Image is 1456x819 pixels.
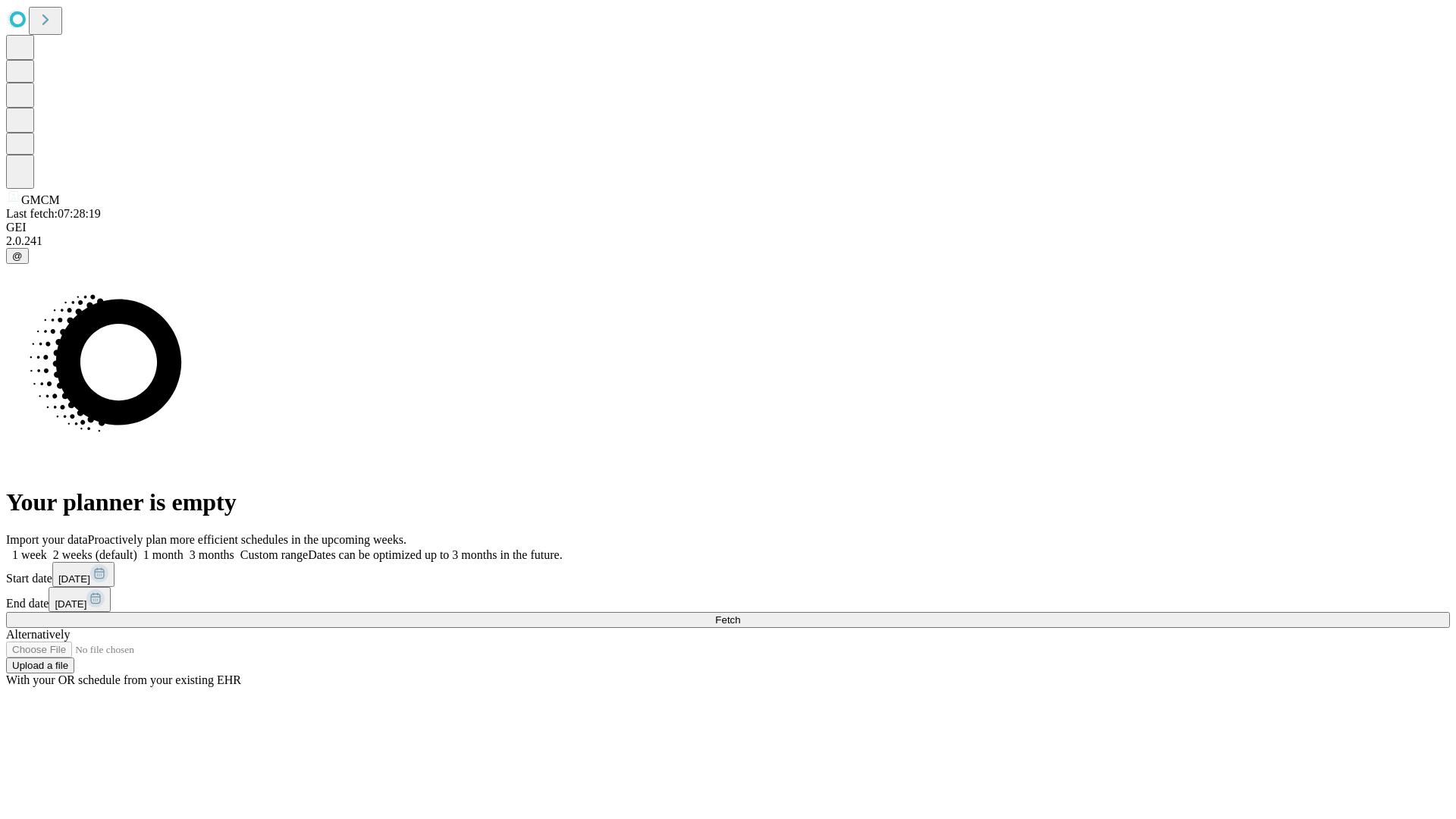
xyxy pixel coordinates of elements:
[21,193,60,206] span: GMCM
[6,673,241,686] span: With your OR schedule from your existing EHR
[88,533,406,546] span: Proactively plan more efficient schedules in the upcoming weeks.
[49,587,111,612] button: [DATE]
[12,548,47,561] span: 1 week
[6,562,1450,587] div: Start date
[308,548,562,561] span: Dates can be optimized up to 3 months in the future.
[6,533,88,546] span: Import your data
[715,614,740,626] span: Fetch
[6,612,1450,628] button: Fetch
[6,234,1450,248] div: 2.0.241
[52,562,115,587] button: [DATE]
[12,250,23,262] span: @
[6,488,1450,516] h1: Your planner is empty
[6,587,1450,612] div: End date
[143,548,184,561] span: 1 month
[240,548,308,561] span: Custom range
[53,548,137,561] span: 2 weeks (default)
[6,657,74,673] button: Upload a file
[6,248,29,264] button: @
[6,207,101,220] span: Last fetch: 07:28:19
[6,221,1450,234] div: GEI
[58,573,90,585] span: [DATE]
[190,548,234,561] span: 3 months
[6,628,70,641] span: Alternatively
[55,598,86,610] span: [DATE]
